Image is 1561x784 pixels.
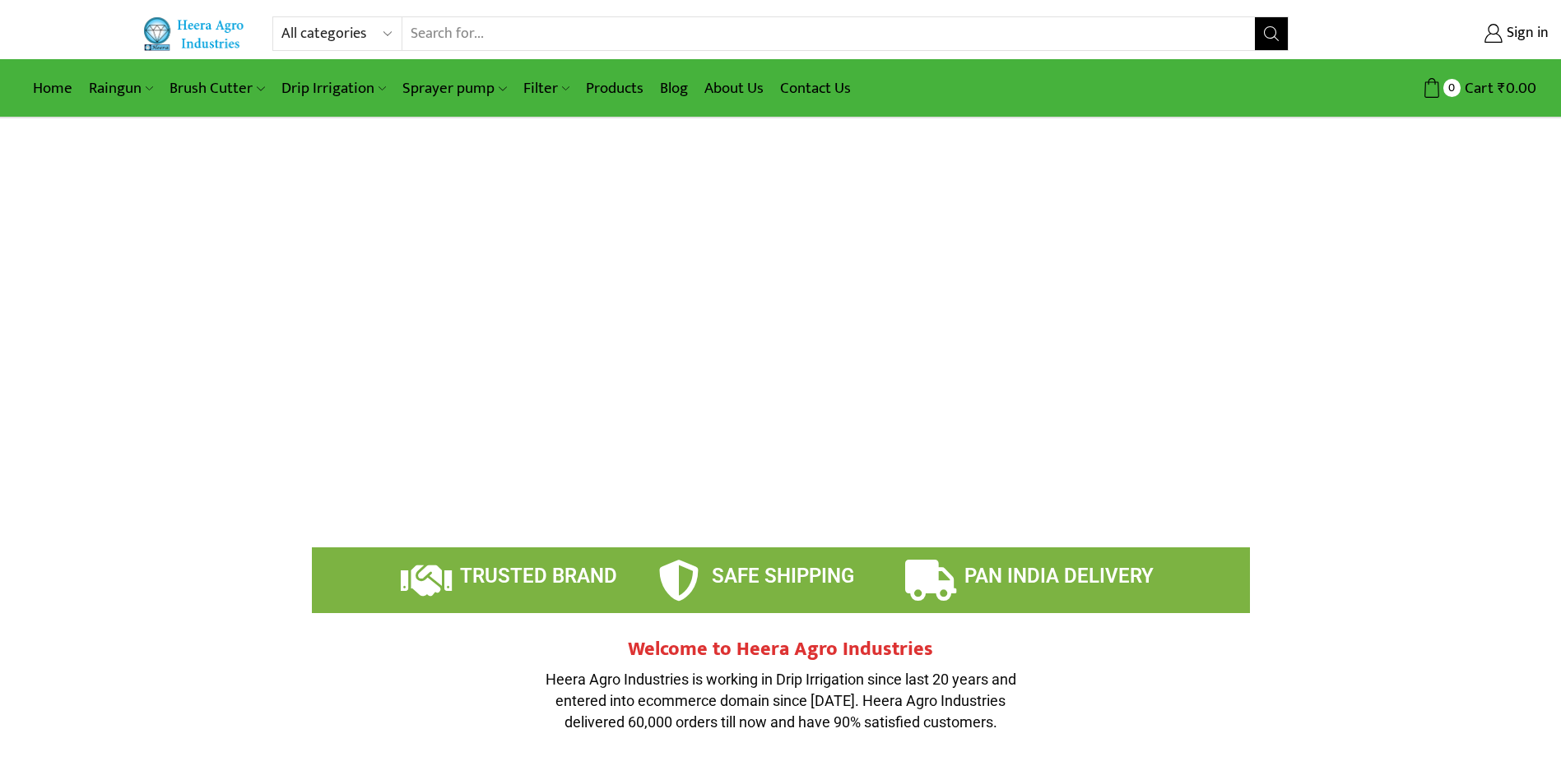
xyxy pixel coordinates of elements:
[712,565,854,588] span: SAFE SHIPPING
[402,17,1254,50] input: Search for...
[161,69,272,108] a: Brush Cutter
[273,69,394,108] a: Drip Irrigation
[25,69,81,108] a: Home
[460,565,617,588] span: TRUSTED BRAND
[1255,17,1288,50] button: Search button
[578,69,652,108] a: Products
[81,69,161,108] a: Raingun
[534,669,1028,732] p: Heera Agro Industries is working in Drip Irrigation since last 20 years and entered into ecommerc...
[1305,73,1536,104] a: 0 Cart ₹0.00
[515,69,578,108] a: Filter
[1498,76,1536,101] bdi: 0.00
[1503,23,1549,44] span: Sign in
[696,69,772,108] a: About Us
[1443,79,1461,96] span: 0
[652,69,696,108] a: Blog
[772,69,859,108] a: Contact Us
[394,69,514,108] a: Sprayer pump
[1461,77,1494,99] span: Cart
[1498,76,1506,101] span: ₹
[1313,19,1549,48] a: Sign in
[964,565,1154,588] span: PAN INDIA DELIVERY
[534,638,1028,662] h2: Welcome to Heera Agro Industries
